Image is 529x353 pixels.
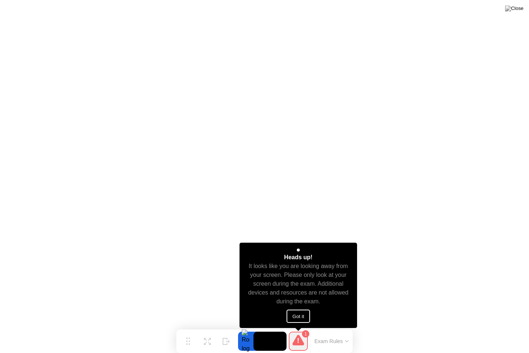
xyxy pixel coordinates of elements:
div: It looks like you are looking away from your screen. Please only look at your screen during the e... [246,262,351,306]
button: Exam Rules [312,338,351,345]
button: Got it [287,310,310,323]
img: Close [505,6,523,11]
div: Heads up! [284,253,312,262]
div: 1 [302,330,309,338]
